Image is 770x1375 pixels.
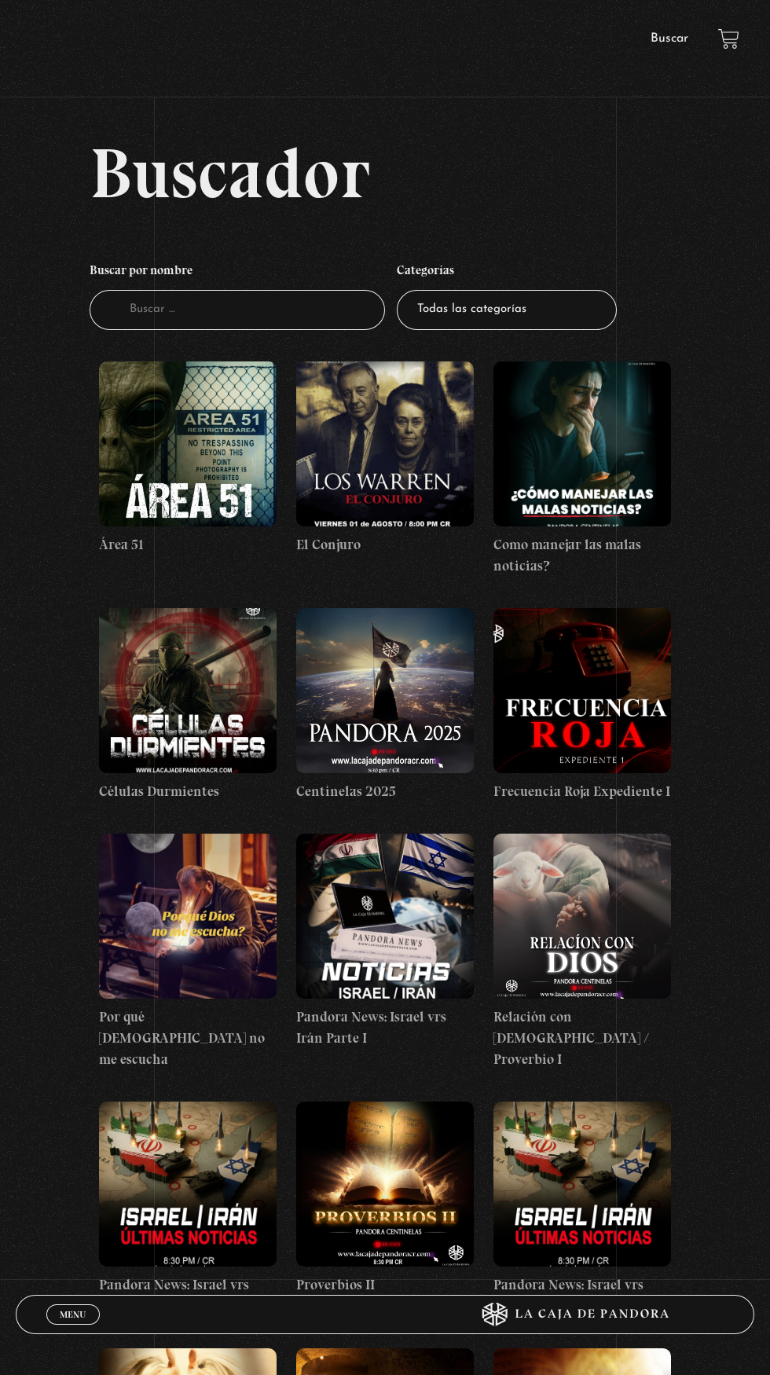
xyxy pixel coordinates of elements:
[296,361,474,555] a: El Conjuro
[296,534,474,555] h4: El Conjuro
[90,255,385,290] h4: Buscar por nombre
[493,834,671,1070] a: Relación con [DEMOGRAPHIC_DATA] / Proverbio I
[99,1274,277,1317] h4: Pandora News: Israel vrs Irán Parte II
[296,1102,474,1296] a: Proverbios II
[493,361,671,577] a: Como manejar las malas noticias?
[493,534,671,577] h4: Como manejar las malas noticias?
[55,1322,92,1333] span: Cerrar
[397,255,617,290] h4: Categorías
[296,1274,474,1296] h4: Proverbios II
[99,608,277,802] a: Células Durmientes
[90,137,755,208] h2: Buscador
[493,608,671,802] a: Frecuencia Roja Expediente I
[296,1006,474,1049] h4: Pandora News: Israel vrs Irán Parte I
[493,1006,671,1070] h4: Relación con [DEMOGRAPHIC_DATA] / Proverbio I
[296,781,474,802] h4: Centinelas 2025
[99,1102,277,1317] a: Pandora News: Israel vrs Irán Parte II
[99,781,277,802] h4: Células Durmientes
[99,361,277,555] a: Área 51
[99,534,277,555] h4: Área 51
[651,32,688,45] a: Buscar
[296,834,474,1049] a: Pandora News: Israel vrs Irán Parte I
[493,1102,671,1317] a: Pandora News: Israel vrs Irán Parte III
[493,1274,671,1317] h4: Pandora News: Israel vrs Irán Parte III
[493,781,671,802] h4: Frecuencia Roja Expediente I
[296,608,474,802] a: Centinelas 2025
[718,28,739,49] a: View your shopping cart
[60,1310,86,1319] span: Menu
[99,1006,277,1070] h4: Por qué [DEMOGRAPHIC_DATA] no me escucha
[99,834,277,1070] a: Por qué [DEMOGRAPHIC_DATA] no me escucha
